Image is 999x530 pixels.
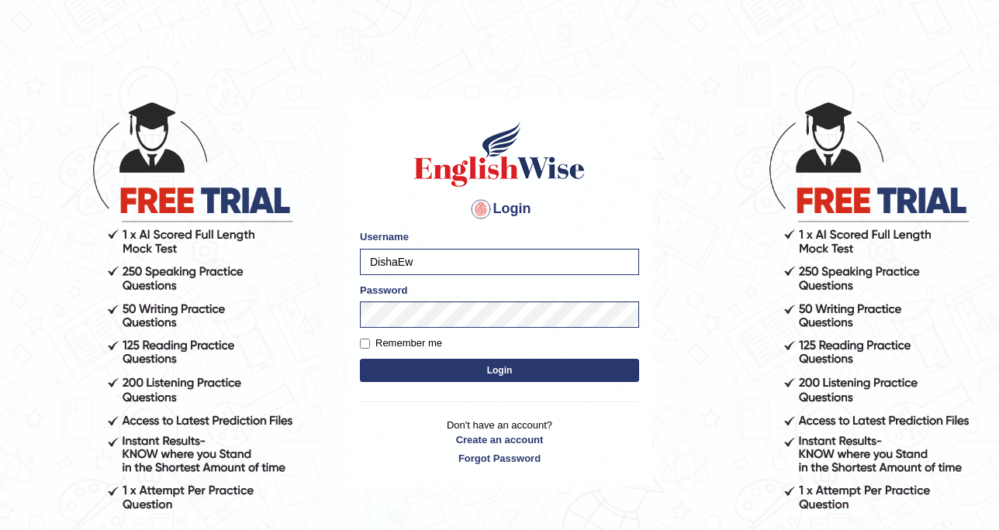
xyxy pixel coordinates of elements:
h4: Login [360,197,639,222]
p: Don't have an account? [360,418,639,466]
label: Username [360,229,409,244]
button: Login [360,359,639,382]
input: Remember me [360,339,370,349]
label: Password [360,283,407,298]
label: Remember me [360,336,442,351]
a: Create an account [360,432,639,447]
img: Logo of English Wise sign in for intelligent practice with AI [411,119,588,189]
a: Forgot Password [360,451,639,466]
